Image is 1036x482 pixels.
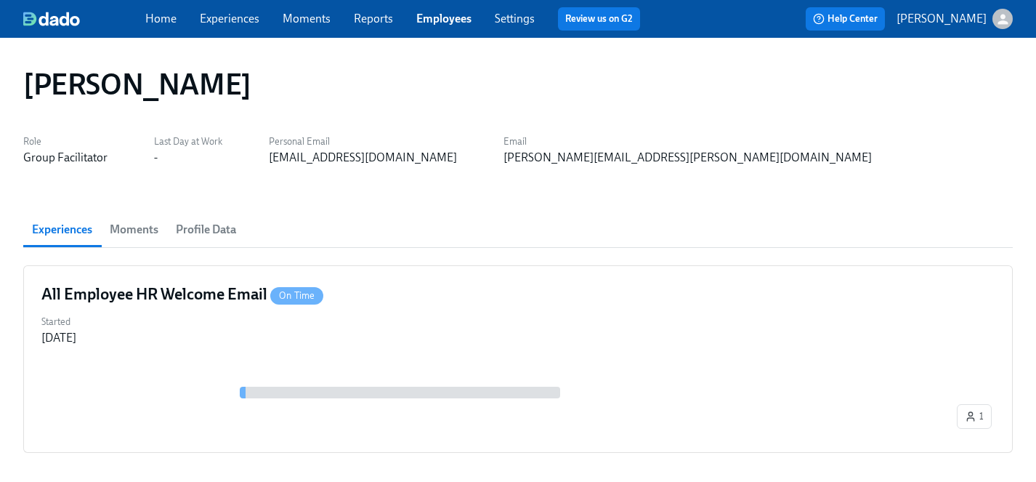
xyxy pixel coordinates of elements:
span: 1 [965,409,984,424]
label: Role [23,134,108,150]
button: Review us on G2 [558,7,640,31]
a: Reports [354,12,393,25]
label: Email [503,134,872,150]
a: Employees [416,12,472,25]
button: Help Center [806,7,885,31]
span: Moments [110,220,158,240]
button: [PERSON_NAME] [897,9,1013,29]
span: Experiences [32,220,92,240]
span: On Time [270,290,323,301]
span: Profile Data [176,220,236,240]
a: Review us on G2 [565,12,633,26]
a: Moments [283,12,331,25]
div: [PERSON_NAME][EMAIL_ADDRESS][PERSON_NAME][DOMAIN_NAME] [503,150,872,166]
span: Help Center [813,12,878,26]
div: [DATE] [41,330,76,346]
div: [EMAIL_ADDRESS][DOMAIN_NAME] [269,150,457,166]
button: 1 [957,404,992,429]
div: - [154,150,158,166]
a: Experiences [200,12,259,25]
h1: [PERSON_NAME] [23,67,251,102]
a: dado [23,12,145,26]
label: Last Day at Work [154,134,222,150]
a: Home [145,12,177,25]
img: dado [23,12,80,26]
a: Settings [495,12,535,25]
label: Personal Email [269,134,457,150]
label: Started [41,314,76,330]
h4: All Employee HR Welcome Email [41,284,323,305]
p: [PERSON_NAME] [897,11,987,27]
div: Group Facilitator [23,150,108,166]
